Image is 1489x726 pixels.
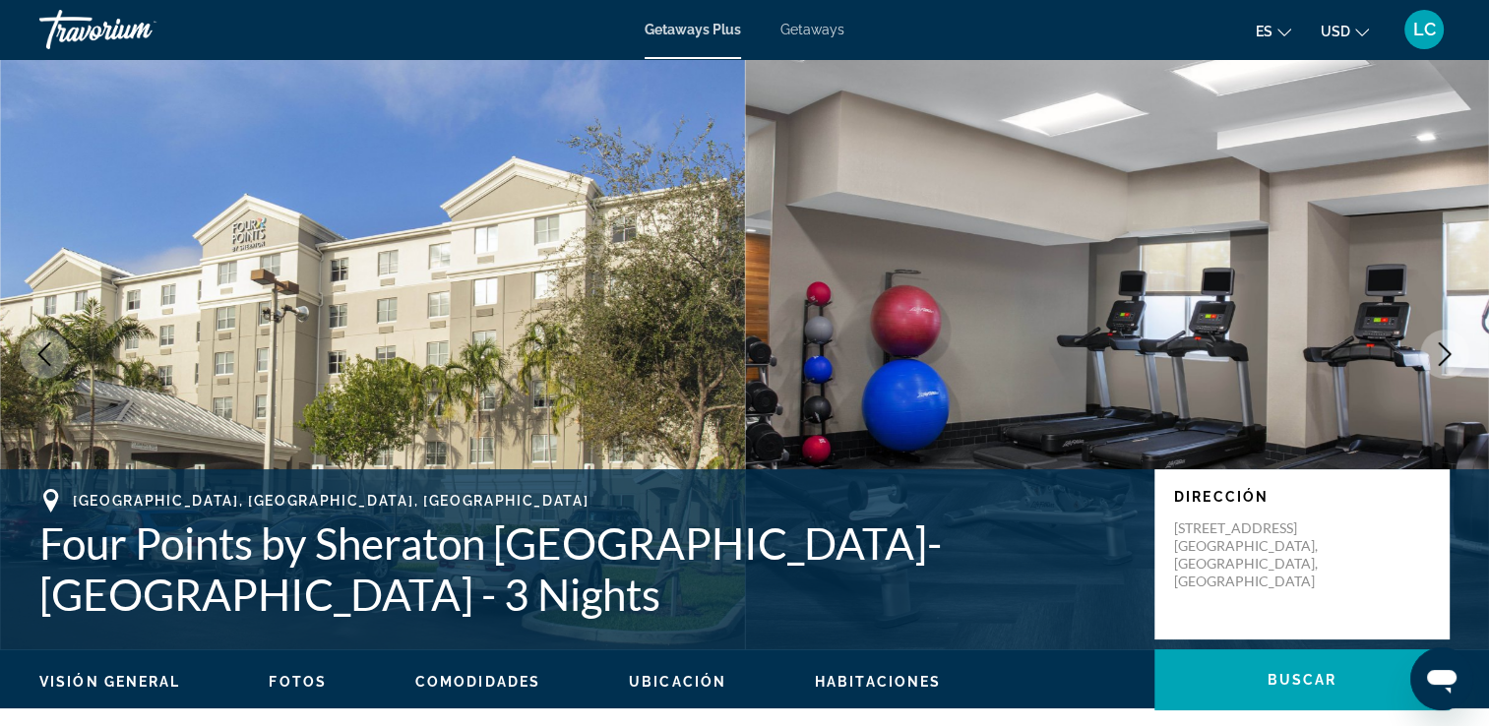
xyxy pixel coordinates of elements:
[269,673,327,691] button: Fotos
[645,22,741,37] a: Getaways Plus
[1413,20,1436,39] span: LC
[1256,17,1291,45] button: Change language
[1154,649,1450,710] button: Buscar
[73,493,589,509] span: [GEOGRAPHIC_DATA], [GEOGRAPHIC_DATA], [GEOGRAPHIC_DATA]
[1420,330,1469,379] button: Next image
[39,673,180,691] button: Visión general
[1321,17,1369,45] button: Change currency
[1321,24,1350,39] span: USD
[1174,519,1332,590] p: [STREET_ADDRESS] [GEOGRAPHIC_DATA], [GEOGRAPHIC_DATA], [GEOGRAPHIC_DATA]
[39,674,180,690] span: Visión general
[629,673,726,691] button: Ubicación
[1398,9,1450,50] button: User Menu
[780,22,844,37] a: Getaways
[20,330,69,379] button: Previous image
[1268,672,1337,688] span: Buscar
[39,4,236,55] a: Travorium
[269,674,327,690] span: Fotos
[415,674,540,690] span: Comodidades
[815,674,941,690] span: Habitaciones
[39,517,1135,620] h1: Four Points by Sheraton [GEOGRAPHIC_DATA]-[GEOGRAPHIC_DATA] - 3 Nights
[415,673,540,691] button: Comodidades
[629,674,726,690] span: Ubicación
[1410,647,1473,710] iframe: Button to launch messaging window
[1256,24,1272,39] span: es
[815,673,941,691] button: Habitaciones
[1174,489,1430,505] p: Dirección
